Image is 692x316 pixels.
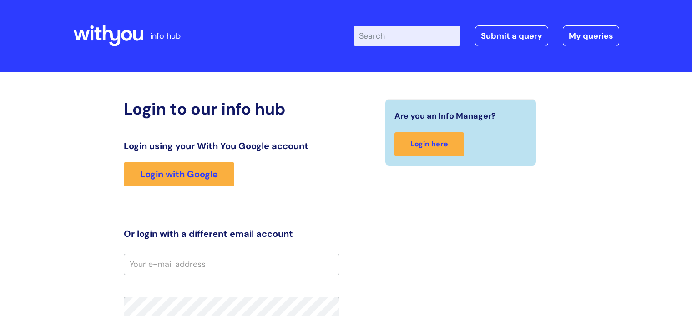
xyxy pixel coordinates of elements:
[394,109,496,123] span: Are you an Info Manager?
[150,29,181,43] p: info hub
[475,25,548,46] a: Submit a query
[124,162,234,186] a: Login with Google
[354,26,460,46] input: Search
[124,99,339,119] h2: Login to our info hub
[124,254,339,275] input: Your e-mail address
[124,140,339,151] h3: Login using your With You Google account
[394,132,464,156] a: Login here
[563,25,619,46] a: My queries
[124,228,339,239] h3: Or login with a different email account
